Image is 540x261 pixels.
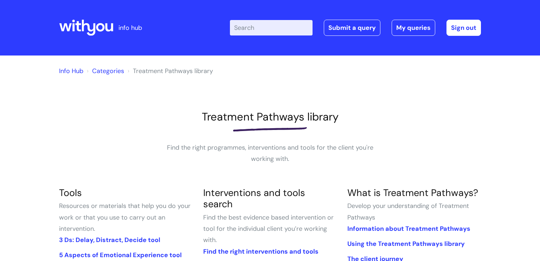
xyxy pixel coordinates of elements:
[59,67,83,75] a: Info Hub
[203,187,305,210] a: Interventions and tools search
[347,240,465,248] a: Using the Treatment Pathways library
[92,67,124,75] a: Categories
[165,142,375,165] p: Find the right programmes, interventions and tools for the client you're working with.
[85,65,124,77] li: Solution home
[347,202,469,221] span: Develop your understanding of Treatment Pathways
[59,110,481,123] h1: Treatment Pathways library
[59,202,191,233] span: Resources or materials that help you do your work or that you use to carry out an intervention.
[392,20,435,36] a: My queries
[59,251,182,259] a: 5 Aspects of Emotional Experience tool
[446,20,481,36] a: Sign out
[203,247,319,256] a: Find the right interventions and tools
[126,65,213,77] li: Treatment Pathways library
[230,20,481,36] div: | -
[347,187,478,199] a: What is Treatment Pathways?
[118,22,142,33] p: info hub
[230,20,313,35] input: Search
[59,187,82,199] a: Tools
[59,236,160,244] a: 3 Ds: Delay, Distract, Decide tool
[203,213,334,244] span: Find the best evidence based intervention or tool for the individual client you’re working with.
[347,224,470,233] a: Information about Treatment Pathways
[324,20,380,36] a: Submit a query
